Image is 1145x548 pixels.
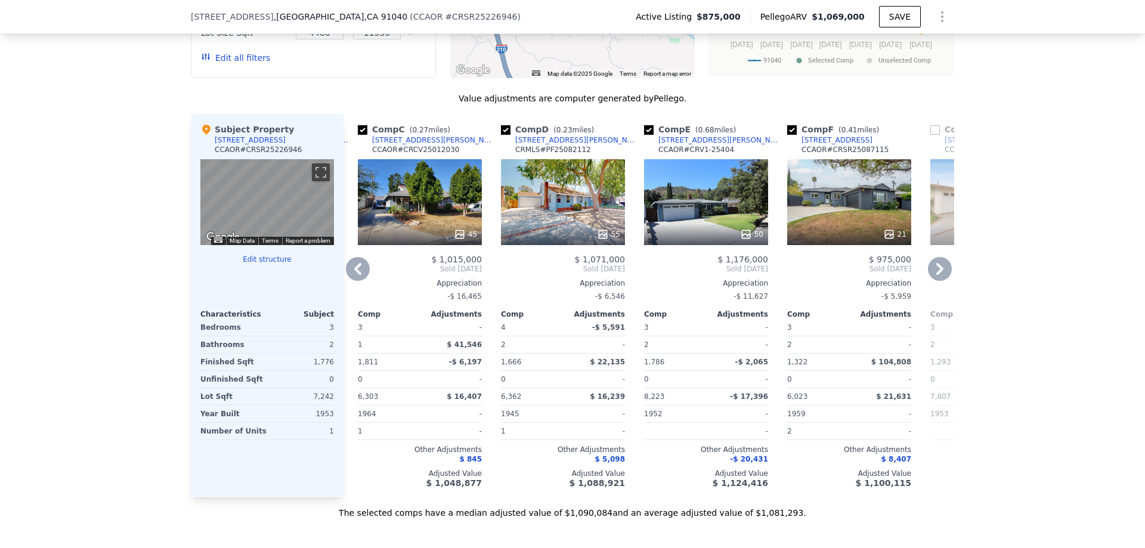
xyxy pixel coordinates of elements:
[787,123,884,135] div: Comp F
[881,292,911,301] span: -$ 5,959
[590,358,625,366] span: $ 22,135
[270,336,334,353] div: 2
[230,237,255,245] button: Map Data
[501,135,639,145] a: [STREET_ADDRESS][PERSON_NAME]
[201,52,270,64] button: Edit all filters
[200,336,265,353] div: Bathrooms
[515,135,639,145] div: [STREET_ADDRESS][PERSON_NAME]
[909,41,932,49] text: [DATE]
[270,319,334,336] div: 3
[930,278,1054,288] div: Appreciation
[731,41,753,49] text: [DATE]
[644,278,768,288] div: Appreciation
[620,70,636,77] a: Terms (opens in new tab)
[565,371,625,388] div: -
[644,469,768,478] div: Adjusted Value
[200,159,334,245] div: Street View
[262,237,278,244] a: Terms (opens in new tab)
[501,264,625,274] span: Sold [DATE]
[459,455,482,463] span: $ 845
[547,70,612,77] span: Map data ©2025 Google
[565,405,625,422] div: -
[883,228,906,240] div: 21
[501,358,521,366] span: 1,666
[270,371,334,388] div: 0
[590,392,625,401] span: $ 16,239
[644,323,649,332] span: 3
[200,309,267,319] div: Characteristics
[592,323,625,332] span: -$ 5,591
[644,358,664,366] span: 1,786
[697,11,741,23] span: $875,000
[849,41,872,49] text: [DATE]
[191,92,954,104] div: Value adjustments are computer generated by Pellego .
[445,12,517,21] span: # CRSR25226946
[501,278,625,288] div: Appreciation
[405,126,455,134] span: ( miles)
[270,405,334,422] div: 1953
[787,445,911,454] div: Other Adjustments
[763,57,781,64] text: 91040
[930,123,1023,135] div: Comp G
[787,405,847,422] div: 1959
[881,455,911,463] span: $ 8,407
[358,405,417,422] div: 1964
[787,336,847,353] div: 2
[358,309,420,319] div: Comp
[852,423,911,439] div: -
[698,126,714,134] span: 0.68
[643,70,691,77] a: Report a map error
[787,392,807,401] span: 6,023
[871,358,911,366] span: $ 104,808
[358,264,482,274] span: Sold [DATE]
[787,323,792,332] span: 3
[852,371,911,388] div: -
[214,237,222,243] button: Keyboard shortcuts
[708,319,768,336] div: -
[790,41,813,49] text: [DATE]
[358,358,378,366] span: 1,811
[203,230,243,245] a: Open this area in Google Maps (opens a new window)
[358,445,482,454] div: Other Adjustments
[215,135,286,145] div: [STREET_ADDRESS]
[563,309,625,319] div: Adjustments
[449,358,482,366] span: -$ 6,197
[930,405,990,422] div: 1953
[930,445,1054,454] div: Other Adjustments
[945,135,1016,145] div: [STREET_ADDRESS]
[595,455,625,463] span: $ 5,098
[834,126,884,134] span: ( miles)
[706,309,768,319] div: Adjustments
[730,392,768,401] span: -$ 17,396
[644,123,741,135] div: Comp E
[856,478,911,488] span: $ 1,100,115
[852,319,911,336] div: -
[501,405,561,422] div: 1945
[215,145,302,154] div: CCAOR # CRSR25226946
[730,455,768,463] span: -$ 20,431
[532,70,540,76] button: Keyboard shortcuts
[930,135,1016,145] a: [STREET_ADDRESS]
[852,405,911,422] div: -
[358,423,417,439] div: 1
[801,135,872,145] div: [STREET_ADDRESS]
[501,323,506,332] span: 4
[658,135,782,145] div: [STREET_ADDRESS][PERSON_NAME]
[453,63,493,78] a: Open this area in Google Maps (opens a new window)
[358,323,363,332] span: 3
[358,469,482,478] div: Adjusted Value
[708,371,768,388] div: -
[422,319,482,336] div: -
[636,11,697,23] span: Active Listing
[200,123,294,135] div: Subject Property
[501,469,625,478] div: Adjusted Value
[447,392,482,401] span: $ 16,407
[787,278,911,288] div: Appreciation
[312,163,330,181] button: Toggle fullscreen view
[286,237,330,244] a: Report a problem
[358,123,455,135] div: Comp C
[717,255,768,264] span: $ 1,176,000
[358,278,482,288] div: Appreciation
[930,309,992,319] div: Comp
[734,292,768,301] span: -$ 11,627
